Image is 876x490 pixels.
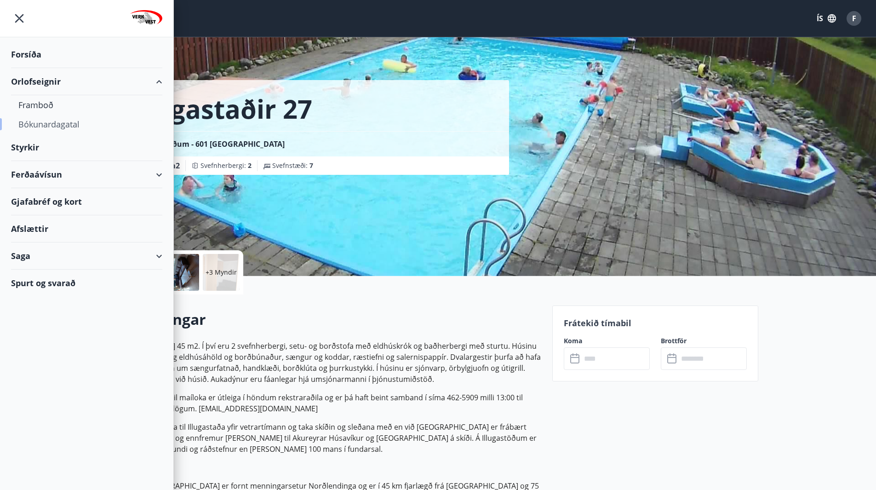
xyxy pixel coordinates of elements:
[118,421,541,455] p: Tilvalið er að fara til Illugastaða yfir vetrartímann og taka skíðin og sleðana með en við [GEOGR...
[11,41,162,68] div: Forsíða
[661,336,747,346] label: Brottför
[11,134,162,161] div: Styrkir
[843,7,865,29] button: F
[18,95,155,115] div: Framboð
[130,10,162,29] img: union_logo
[564,336,650,346] label: Koma
[118,309,541,329] h2: Upplýsingar
[248,161,252,170] span: 2
[852,13,856,23] span: F
[140,139,285,149] span: Illugastöðum - 601 [GEOGRAPHIC_DATA]
[11,161,162,188] div: Ferðaávísun
[18,115,155,134] div: Bókunardagatal
[11,270,162,296] div: Spurt og svarað
[272,161,313,170] span: Svefnstæði :
[200,161,252,170] span: Svefnherbergi :
[564,317,747,329] p: Frátekið tímabil
[206,268,237,277] p: +3 Myndir
[11,242,162,270] div: Saga
[812,10,841,27] button: ÍS
[11,68,162,95] div: Orlofseignir
[118,462,541,473] p: Um Illugastaði
[118,392,541,414] p: Frá september til maíloka er útleiga í höndum rekstraraðila og er þá haft beint samband í síma 46...
[129,91,312,126] h1: Illugastaðir 27
[118,340,541,385] p: [PERSON_NAME] 45 m2. Í því eru 2 svefnherbergi, setu- og borðstofa með eldhúskrók og baðherbergi ...
[309,161,313,170] span: 7
[11,188,162,215] div: Gjafabréf og kort
[11,215,162,242] div: Afslættir
[11,10,28,27] button: menu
